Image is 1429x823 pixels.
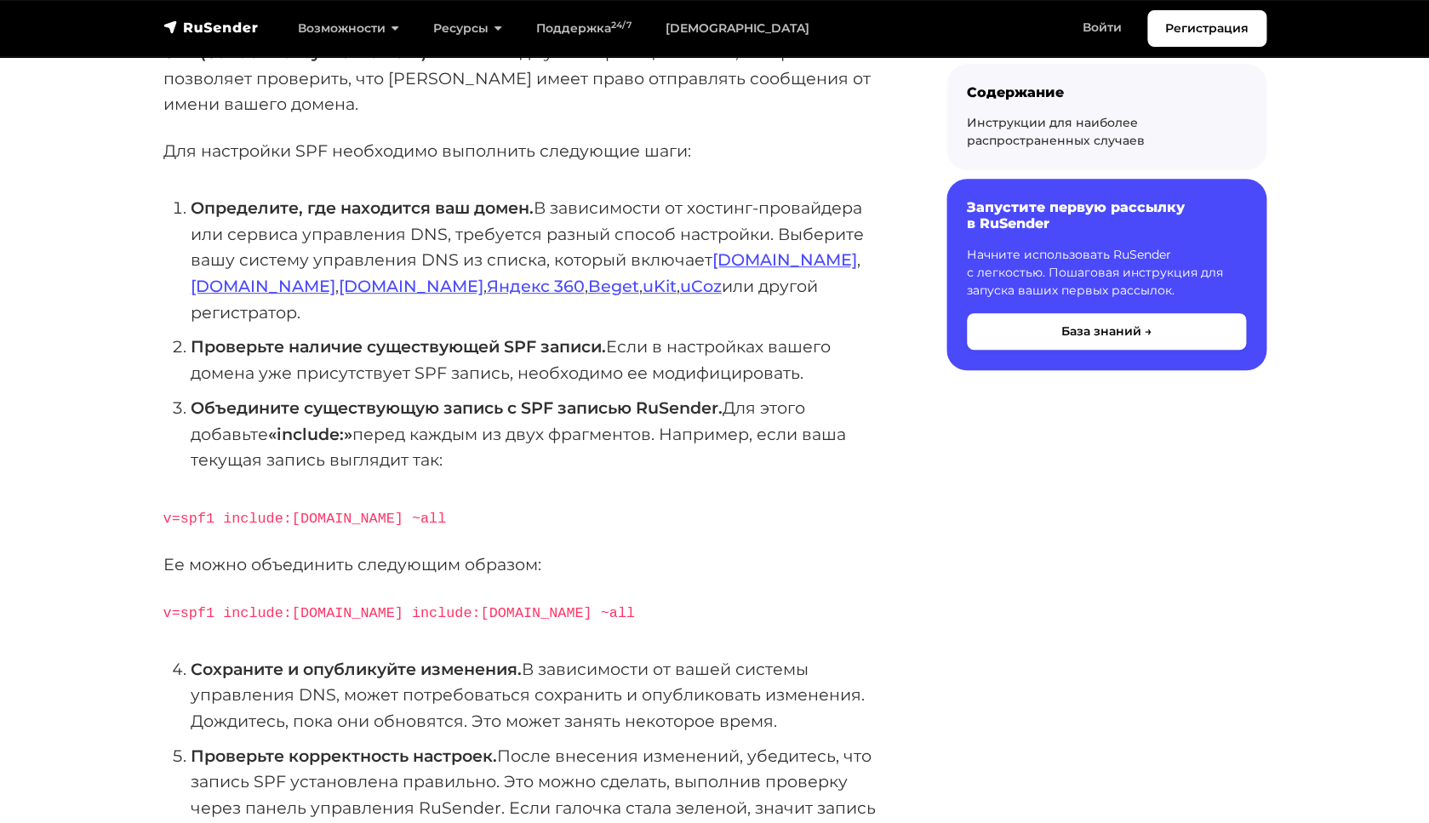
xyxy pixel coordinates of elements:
p: Ее можно объединить следующим образом: [163,552,892,578]
h6: Запустите первую рассылку в RuSender [967,199,1246,231]
button: База знаний → [967,313,1246,350]
a: uKit [643,276,677,296]
strong: «include:» [268,424,352,444]
a: [DOMAIN_NAME] [339,276,483,296]
li: Для этого добавьте перед каждым из двух фрагментов. Например, если ваша текущая запись выглядит так: [191,395,892,473]
a: uCoz [680,276,722,296]
code: v=spf1 include:[DOMAIN_NAME] ~all [163,511,447,527]
p: Для настройки SPF необходимо выполнить следующие шаги: [163,138,892,164]
strong: Сохраните и опубликуйте изменения. [191,659,522,679]
code: v=spf1 include:[DOMAIN_NAME] include:[DOMAIN_NAME] ~all [163,605,635,621]
strong: Объедините существующую запись с SPF записью RuSender. [191,397,723,418]
strong: Проверьте наличие существующей SPF записи. [191,336,606,357]
a: Beget [588,276,639,296]
a: Возможности [281,11,416,46]
a: Запустите первую рассылку в RuSender Начните использовать RuSender с легкостью. Пошаговая инструк... [946,179,1266,369]
li: Если в настройках вашего домена уже присутствует SPF запись, необходимо ее модифицировать. [191,334,892,386]
strong: Проверьте корректность настроек. [191,746,497,766]
a: [DEMOGRAPHIC_DATA] [648,11,826,46]
li: В зависимости от вашей системы управления DNS, может потребоваться сохранить и опубликовать измен... [191,656,892,734]
li: В зависимости от хостинг-провайдера или сервиса управления DNS, требуется разный способ настройки... [191,195,892,326]
a: Поддержка24/7 [519,11,648,46]
img: RuSender [163,19,259,36]
strong: Определите, где находится ваш домен. [191,197,534,218]
a: Яндекс 360 [487,276,585,296]
a: Инструкции для наиболее распространенных случаев [967,115,1145,148]
a: [DOMAIN_NAME] [712,249,857,270]
a: Ресурсы [416,11,519,46]
sup: 24/7 [611,20,631,31]
p: — это метод аутентификации писем, который позволяет проверить, что [PERSON_NAME] имеет право отпр... [163,39,892,117]
a: Регистрация [1147,10,1266,47]
p: Начните использовать RuSender с легкостью. Пошаговая инструкция для запуска ваших первых рассылок. [967,246,1246,300]
a: Войти [1066,10,1139,45]
a: [DOMAIN_NAME] [191,276,335,296]
div: Содержание [967,84,1246,100]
